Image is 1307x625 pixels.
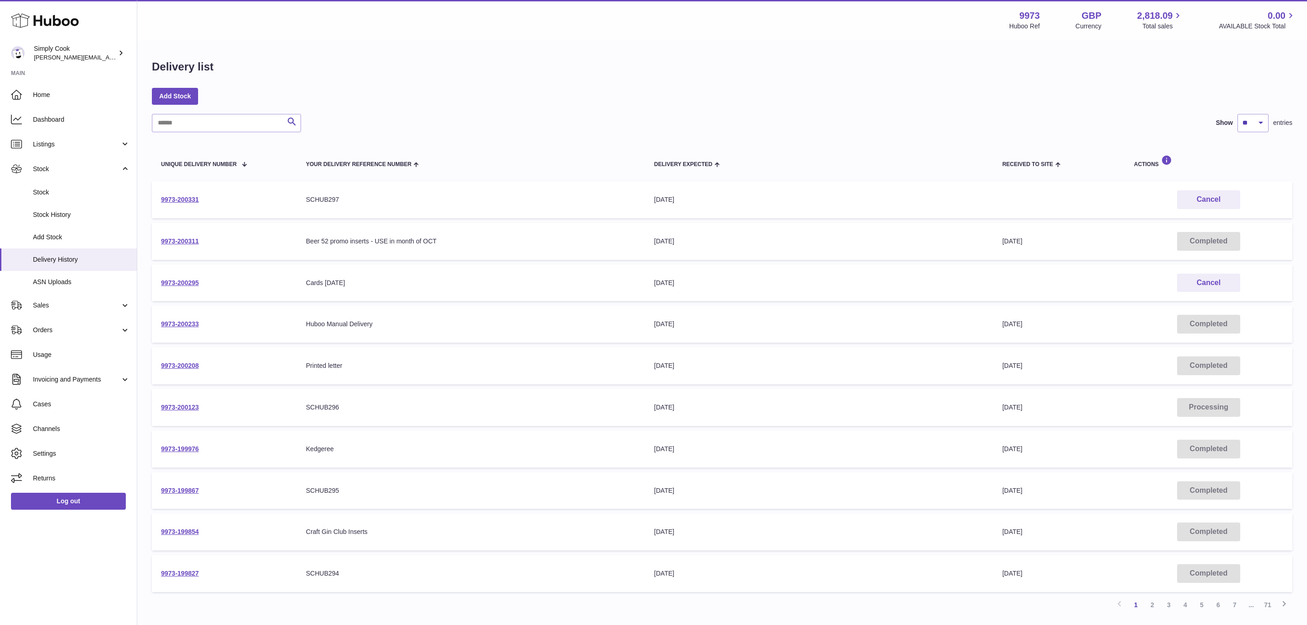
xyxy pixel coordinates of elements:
[1002,528,1022,535] span: [DATE]
[654,320,984,329] div: [DATE]
[1002,362,1022,369] span: [DATE]
[1210,597,1226,613] a: 6
[654,445,984,453] div: [DATE]
[1002,162,1053,167] span: Received to Site
[1137,10,1183,31] a: 2,818.09 Total sales
[33,115,130,124] span: Dashboard
[11,493,126,509] a: Log out
[161,162,237,167] span: Unique Delivery Number
[33,400,130,409] span: Cases
[306,445,636,453] div: Kedgeree
[161,570,199,577] a: 9973-199827
[654,237,984,246] div: [DATE]
[1081,10,1101,22] strong: GBP
[1019,10,1040,22] strong: 9973
[1219,10,1296,31] a: 0.00 AVAILABLE Stock Total
[654,361,984,370] div: [DATE]
[161,279,199,286] a: 9973-200295
[1144,597,1161,613] a: 2
[1216,119,1233,127] label: Show
[654,195,984,204] div: [DATE]
[1142,22,1183,31] span: Total sales
[33,301,120,310] span: Sales
[1259,597,1276,613] a: 71
[1268,10,1285,22] span: 0.00
[161,362,199,369] a: 9973-200208
[1194,597,1210,613] a: 5
[1076,22,1102,31] div: Currency
[161,320,199,328] a: 9973-200233
[1137,10,1173,22] span: 2,818.09
[161,404,199,411] a: 9973-200123
[306,195,636,204] div: SCHUB297
[1134,155,1283,167] div: Actions
[1009,22,1040,31] div: Huboo Ref
[161,528,199,535] a: 9973-199854
[306,320,636,329] div: Huboo Manual Delivery
[161,196,199,203] a: 9973-200331
[1128,597,1144,613] a: 1
[33,474,130,483] span: Returns
[1177,190,1240,209] button: Cancel
[306,528,636,536] div: Craft Gin Club Inserts
[34,54,183,61] span: [PERSON_NAME][EMAIL_ADDRESS][DOMAIN_NAME]
[1177,597,1194,613] a: 4
[654,279,984,287] div: [DATE]
[1161,597,1177,613] a: 3
[1002,237,1022,245] span: [DATE]
[33,188,130,197] span: Stock
[1002,404,1022,411] span: [DATE]
[654,528,984,536] div: [DATE]
[1002,320,1022,328] span: [DATE]
[306,361,636,370] div: Printed letter
[33,449,130,458] span: Settings
[33,233,130,242] span: Add Stock
[1002,487,1022,494] span: [DATE]
[33,255,130,264] span: Delivery History
[161,487,199,494] a: 9973-199867
[33,350,130,359] span: Usage
[33,326,120,334] span: Orders
[1243,597,1259,613] span: ...
[654,403,984,412] div: [DATE]
[33,278,130,286] span: ASN Uploads
[33,140,120,149] span: Listings
[33,165,120,173] span: Stock
[306,403,636,412] div: SCHUB296
[654,569,984,578] div: [DATE]
[33,91,130,99] span: Home
[161,445,199,453] a: 9973-199976
[306,162,412,167] span: Your Delivery Reference Number
[1002,445,1022,453] span: [DATE]
[11,46,25,60] img: emma@simplycook.com
[654,486,984,495] div: [DATE]
[33,210,130,219] span: Stock History
[33,425,130,433] span: Channels
[1226,597,1243,613] a: 7
[34,44,116,62] div: Simply Cook
[1177,274,1240,292] button: Cancel
[306,569,636,578] div: SCHUB294
[306,486,636,495] div: SCHUB295
[33,375,120,384] span: Invoicing and Payments
[1002,570,1022,577] span: [DATE]
[654,162,712,167] span: Delivery Expected
[306,279,636,287] div: Cards [DATE]
[152,59,214,74] h1: Delivery list
[152,88,198,104] a: Add Stock
[1219,22,1296,31] span: AVAILABLE Stock Total
[1273,119,1292,127] span: entries
[161,237,199,245] a: 9973-200311
[306,237,636,246] div: Beer 52 promo inserts - USE in month of OCT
